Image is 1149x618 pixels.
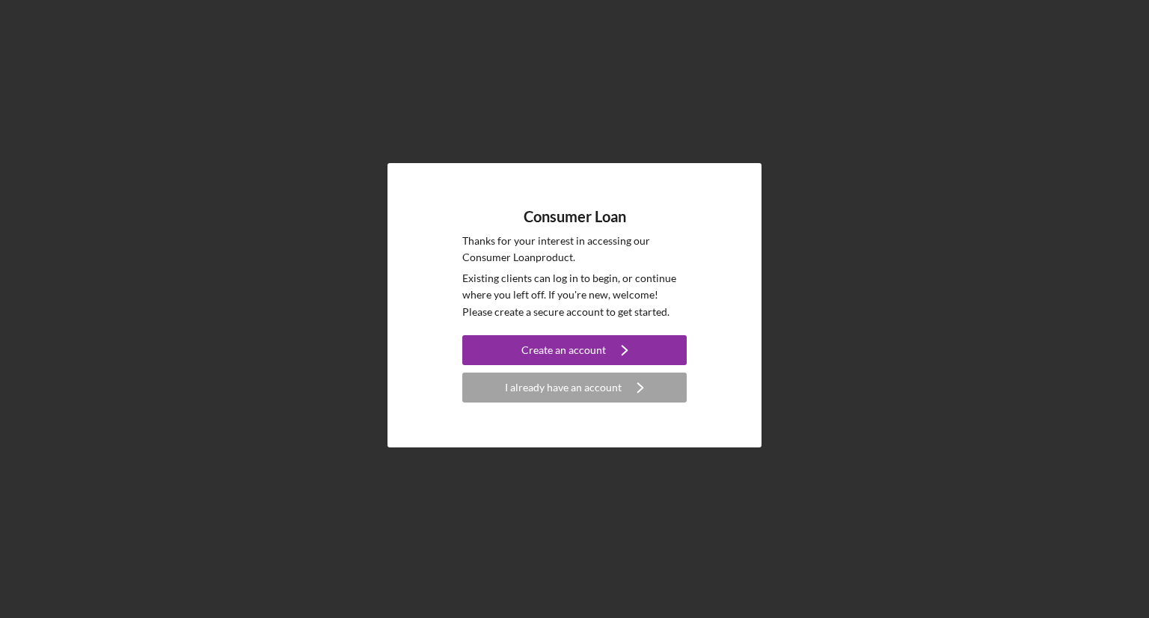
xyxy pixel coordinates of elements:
[524,208,626,225] h4: Consumer Loan
[462,233,687,266] p: Thanks for your interest in accessing our Consumer Loan product.
[462,335,687,369] a: Create an account
[521,335,606,365] div: Create an account
[462,335,687,365] button: Create an account
[462,270,687,320] p: Existing clients can log in to begin, or continue where you left off. If you're new, welcome! Ple...
[462,373,687,403] button: I already have an account
[505,373,622,403] div: I already have an account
